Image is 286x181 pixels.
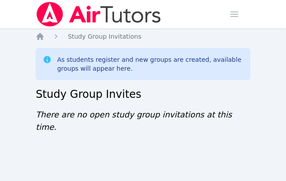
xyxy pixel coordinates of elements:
[36,87,250,101] h2: Study Group Invites
[57,55,243,73] div: As students register and new groups are created, available groups will appear here.
[68,32,141,41] a: Study Group Invitations
[68,33,141,40] span: Study Group Invitations
[36,2,161,27] img: Air Tutors
[36,32,250,41] nav: Breadcrumb
[36,110,232,132] span: There are no open study group invitations at this time.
